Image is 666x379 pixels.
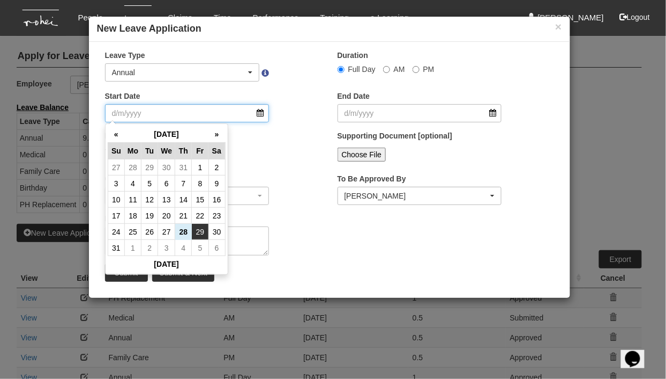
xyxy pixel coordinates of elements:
[423,65,435,74] span: PM
[141,192,158,208] td: 12
[208,208,225,224] td: 23
[208,192,225,208] td: 16
[175,143,192,159] th: Th
[158,208,175,224] td: 20
[192,192,208,208] td: 15
[158,192,175,208] td: 13
[208,224,225,240] td: 30
[208,143,225,159] th: Sa
[105,104,270,122] input: d/m/yyyy
[192,208,208,224] td: 22
[338,104,502,122] input: d/m/yyyy
[141,176,158,192] td: 5
[192,143,208,159] th: Fr
[175,224,192,240] td: 28
[208,240,225,256] td: 6
[105,91,140,101] label: Start Date
[192,176,208,192] td: 8
[175,240,192,256] td: 4
[105,50,145,61] label: Leave Type
[108,224,124,240] td: 24
[158,176,175,192] td: 6
[338,148,386,162] input: Choose File
[345,191,489,201] div: [PERSON_NAME]
[108,256,225,273] th: [DATE]
[208,159,225,176] td: 2
[338,91,370,101] label: End Date
[394,65,405,74] span: AM
[338,173,406,184] label: To Be Approved By
[192,159,208,176] td: 1
[555,21,562,32] button: ×
[141,159,158,176] td: 29
[124,143,141,159] th: Mo
[108,159,124,176] td: 27
[338,130,453,141] label: Supporting Document [optional]
[175,208,192,224] td: 21
[158,224,175,240] td: 27
[124,224,141,240] td: 25
[158,240,175,256] td: 3
[175,192,192,208] td: 14
[208,126,225,143] th: »
[141,208,158,224] td: 19
[124,159,141,176] td: 28
[108,192,124,208] td: 10
[348,65,376,74] span: Full Day
[108,240,124,256] td: 31
[192,224,208,240] td: 29
[124,176,141,192] td: 4
[124,240,141,256] td: 1
[108,208,124,224] td: 17
[108,176,124,192] td: 3
[141,224,158,240] td: 26
[158,159,175,176] td: 30
[338,50,369,61] label: Duration
[105,63,260,82] button: Annual
[175,176,192,192] td: 7
[208,176,225,192] td: 9
[108,143,124,159] th: Su
[124,126,208,143] th: [DATE]
[124,192,141,208] td: 11
[158,143,175,159] th: We
[108,126,124,143] th: «
[338,187,502,205] button: Daniel Low
[175,159,192,176] td: 31
[621,336,655,368] iframe: chat widget
[97,23,201,34] b: New Leave Application
[141,240,158,256] td: 2
[192,240,208,256] td: 5
[124,208,141,224] td: 18
[112,67,246,78] div: Annual
[141,143,158,159] th: Tu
